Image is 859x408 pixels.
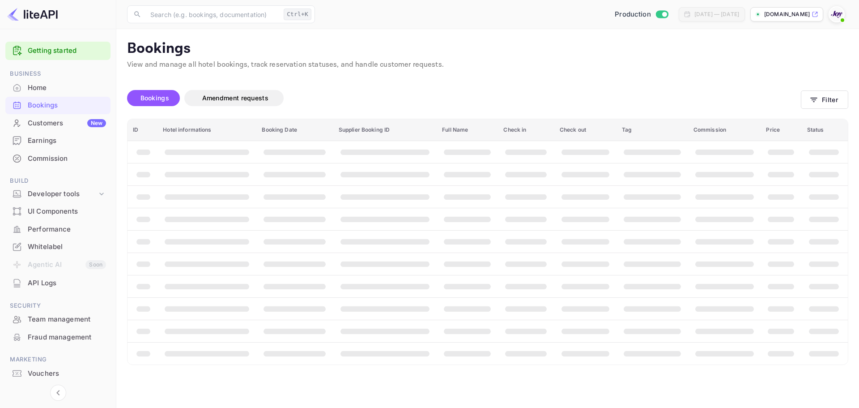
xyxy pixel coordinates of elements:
[28,332,106,343] div: Fraud management
[5,221,111,237] a: Performance
[5,275,111,292] div: API Logs
[256,119,333,141] th: Booking Date
[7,7,58,21] img: LiteAPI logo
[140,94,169,102] span: Bookings
[5,329,111,345] a: Fraud management
[284,9,311,20] div: Ctrl+K
[5,311,111,328] div: Team management
[5,97,111,114] div: Bookings
[28,83,106,93] div: Home
[554,119,617,141] th: Check out
[157,119,256,141] th: Hotel informations
[5,150,111,167] a: Commission
[5,132,111,149] a: Earnings
[333,119,437,141] th: Supplier Booking ID
[437,119,498,141] th: Full Name
[127,90,801,106] div: account-settings tabs
[28,369,106,379] div: Vouchers
[761,119,801,141] th: Price
[694,10,739,18] div: [DATE] — [DATE]
[28,224,106,235] div: Performance
[829,7,844,21] img: With Joy
[5,329,111,346] div: Fraud management
[128,119,157,141] th: ID
[28,154,106,164] div: Commission
[87,119,106,127] div: New
[5,97,111,113] a: Bookings
[5,365,111,382] div: Vouchers
[5,355,111,365] span: Marketing
[5,221,111,238] div: Performance
[498,119,554,141] th: Check in
[5,176,111,186] span: Build
[615,9,651,20] span: Production
[5,150,111,167] div: Commission
[28,242,106,252] div: Whitelabel
[202,94,268,102] span: Amendment requests
[28,136,106,146] div: Earnings
[28,314,106,325] div: Team management
[5,311,111,327] a: Team management
[28,206,106,217] div: UI Components
[5,203,111,220] div: UI Components
[50,385,66,401] button: Collapse navigation
[5,186,111,202] div: Developer tools
[801,90,848,109] button: Filter
[5,79,111,96] a: Home
[28,46,106,56] a: Getting started
[5,203,111,219] a: UI Components
[611,9,672,20] div: Switch to Sandbox mode
[617,119,688,141] th: Tag
[764,10,810,18] p: [DOMAIN_NAME]
[127,40,848,58] p: Bookings
[5,79,111,97] div: Home
[5,69,111,79] span: Business
[127,60,848,70] p: View and manage all hotel bookings, track reservation statuses, and handle customer requests.
[802,119,848,141] th: Status
[5,115,111,132] div: CustomersNew
[5,275,111,291] a: API Logs
[28,118,106,129] div: Customers
[145,5,280,23] input: Search (e.g. bookings, documentation)
[28,189,97,199] div: Developer tools
[5,115,111,131] a: CustomersNew
[28,278,106,288] div: API Logs
[5,238,111,255] a: Whitelabel
[128,119,848,365] table: booking table
[5,365,111,382] a: Vouchers
[5,238,111,256] div: Whitelabel
[5,301,111,311] span: Security
[28,100,106,111] div: Bookings
[5,42,111,60] div: Getting started
[688,119,761,141] th: Commission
